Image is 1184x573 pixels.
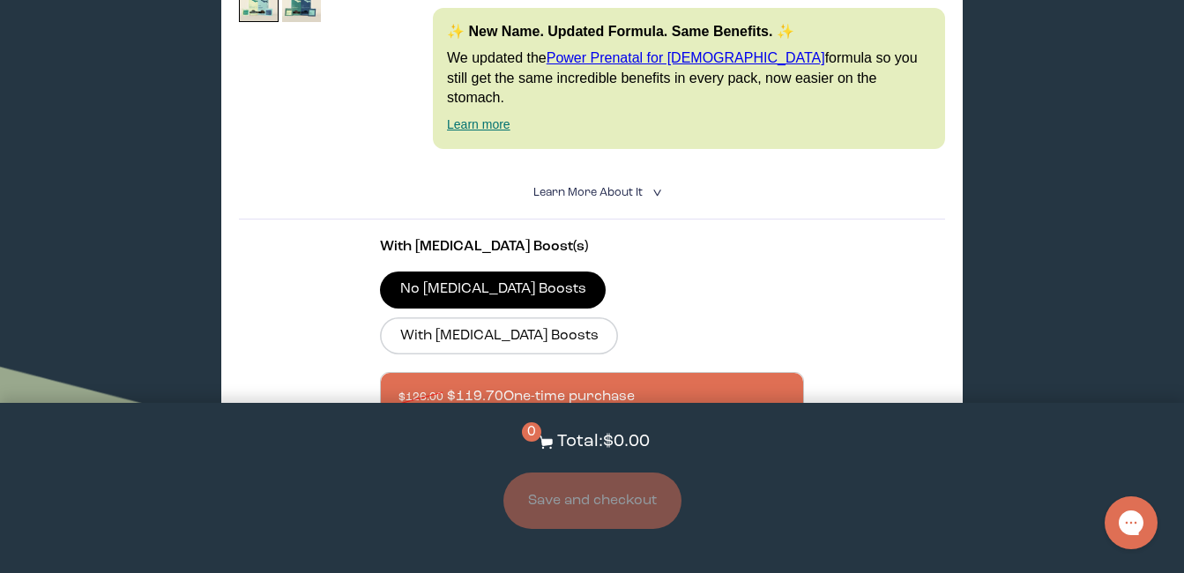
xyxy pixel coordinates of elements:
[380,237,804,257] p: With [MEDICAL_DATA] Boost(s)
[547,50,825,65] a: Power Prenatal for [DEMOGRAPHIC_DATA]
[447,117,510,131] a: Learn more
[503,473,681,529] button: Save and checkout
[522,422,541,442] span: 0
[447,48,931,108] p: We updated the formula so you still get the same incredible benefits in every pack, now easier on...
[447,24,794,39] strong: ✨ New Name. Updated Formula. Same Benefits. ✨
[533,184,652,201] summary: Learn More About it <
[1096,490,1166,555] iframe: Gorgias live chat messenger
[533,187,643,198] span: Learn More About it
[557,429,650,455] p: Total: $0.00
[380,272,606,309] label: No [MEDICAL_DATA] Boosts
[647,188,664,197] i: <
[380,317,618,354] label: With [MEDICAL_DATA] Boosts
